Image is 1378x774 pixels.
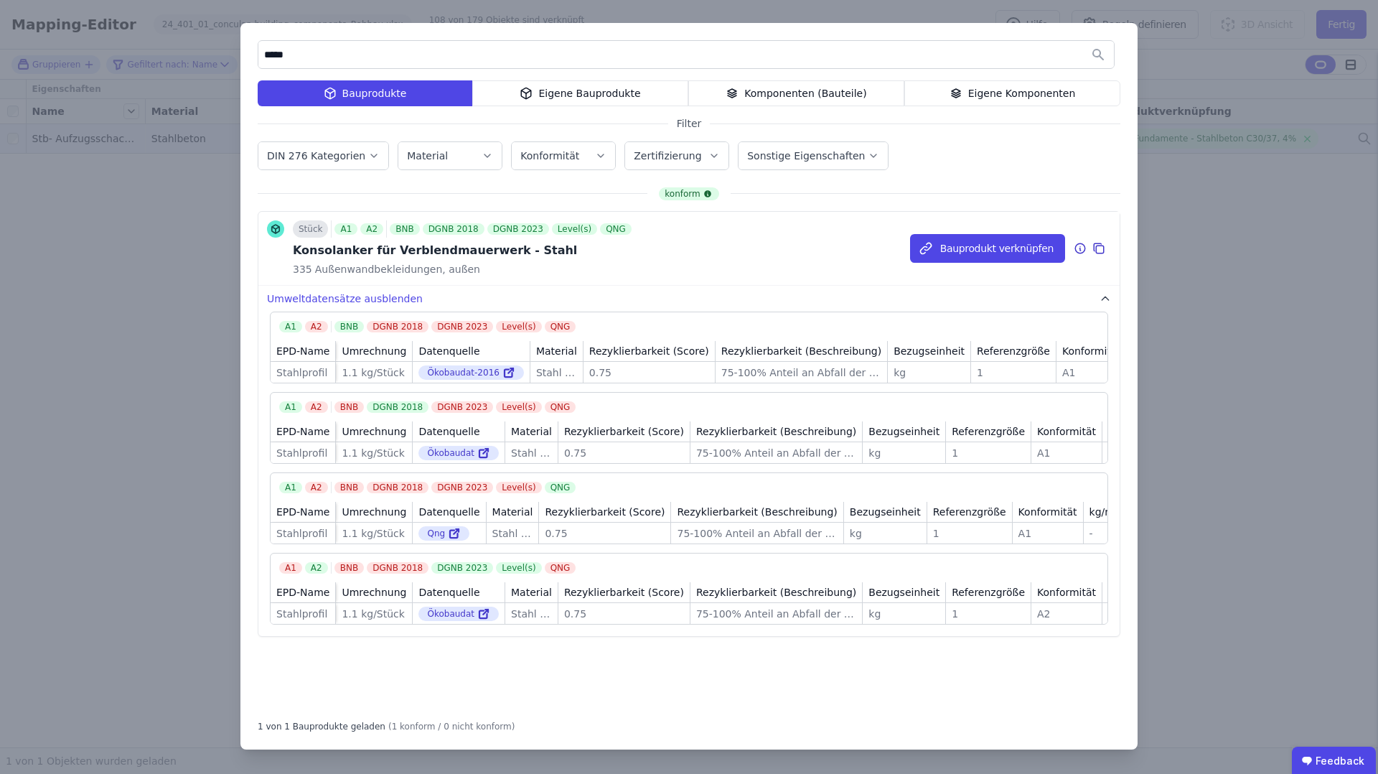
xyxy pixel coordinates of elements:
[431,562,493,574] div: DGNB 2023
[342,344,406,358] div: Umrechnung
[334,223,357,235] div: A1
[564,424,684,439] div: Rezyklierbarkeit (Score)
[1037,424,1096,439] div: Konformität
[431,321,493,332] div: DGNB 2023
[850,505,921,519] div: Bezugseinheit
[367,321,428,332] div: DGNB 2018
[511,607,552,621] div: Stahl verzinkt
[1062,365,1121,380] div: A1
[1018,505,1077,519] div: Konformität
[894,344,965,358] div: Bezugseinheit
[545,526,665,541] div: 0.75
[360,223,383,235] div: A2
[258,80,472,106] div: Bauprodukte
[276,446,329,460] div: Stahlprofil
[342,505,406,519] div: Umrechnung
[545,482,576,493] div: QNG
[1062,344,1121,358] div: Konformität
[418,526,469,541] div: Qng
[696,446,856,460] div: 75-100% Anteil an Abfall der recycled wird
[868,424,939,439] div: Bezugseinheit
[600,223,632,235] div: QNG
[293,242,634,259] div: Konsolanker für Verblendmauerwerk - Stahl
[398,142,502,169] button: Material
[305,482,328,493] div: A2
[589,365,709,380] div: 0.75
[305,321,328,332] div: A2
[279,482,302,493] div: A1
[390,223,419,235] div: BNB
[342,526,406,541] div: 1.1 kg/Stück
[721,365,881,380] div: 75-100% Anteil an Abfall der recycled wird
[564,585,684,600] div: Rezyklierbarkeit (Score)
[952,607,1025,621] div: 1
[536,365,577,380] div: Stahl verzinkt
[545,505,665,519] div: Rezyklierbarkeit (Score)
[342,585,406,600] div: Umrechnung
[342,446,406,460] div: 1.1 kg/Stück
[496,562,541,574] div: Level(s)
[545,562,576,574] div: QNG
[696,607,856,621] div: 75-100% Anteil an Abfall der recycled wird
[258,142,388,169] button: DIN 276 Kategorien
[910,234,1065,263] button: Bauprodukt verknüpfen
[1037,446,1096,460] div: A1
[668,116,711,131] span: Filter
[904,80,1120,106] div: Eigene Komponenten
[293,262,312,276] span: 335
[564,607,684,621] div: 0.75
[293,220,328,238] div: Stück
[545,401,576,413] div: QNG
[536,344,577,358] div: Material
[267,150,368,162] label: DIN 276 Kategorien
[258,715,385,732] div: 1 von 1 Bauprodukte geladen
[418,344,479,358] div: Datenquelle
[342,365,406,380] div: 1.1 kg/Stück
[492,505,533,519] div: Material
[977,344,1050,358] div: Referenzgröße
[487,223,549,235] div: DGNB 2023
[721,344,881,358] div: Rezyklierbarkeit (Beschreibung)
[739,142,888,169] button: Sonstige Eigenschaften
[977,365,1050,380] div: 1
[634,150,704,162] label: Zertifizierung
[1037,585,1096,600] div: Konformität
[279,321,302,332] div: A1
[894,365,965,380] div: kg
[334,321,364,332] div: BNB
[625,142,728,169] button: Zertifizierung
[276,585,329,600] div: EPD-Name
[418,424,479,439] div: Datenquelle
[747,150,868,162] label: Sonstige Eigenschaften
[431,482,493,493] div: DGNB 2023
[276,505,329,519] div: EPD-Name
[868,585,939,600] div: Bezugseinheit
[545,321,576,332] div: QNG
[423,223,484,235] div: DGNB 2018
[342,424,406,439] div: Umrechnung
[276,607,329,621] div: Stahlprofil
[688,80,904,106] div: Komponenten (Bauteile)
[279,562,302,574] div: A1
[407,150,451,162] label: Material
[431,401,493,413] div: DGNB 2023
[696,585,856,600] div: Rezyklierbarkeit (Beschreibung)
[1037,607,1096,621] div: A2
[367,562,428,574] div: DGNB 2018
[868,607,939,621] div: kg
[511,424,552,439] div: Material
[511,446,552,460] div: Stahl verzinkt
[276,365,329,380] div: Stahlprofil
[677,505,837,519] div: Rezyklierbarkeit (Beschreibung)
[952,424,1025,439] div: Referenzgröße
[1089,526,1115,541] div: -
[589,344,709,358] div: Rezyklierbarkeit (Score)
[418,446,499,460] div: Ökobaudat
[418,365,523,380] div: Ökobaudat-2016
[520,150,582,162] label: Konformität
[850,526,921,541] div: kg
[933,505,1006,519] div: Referenzgröße
[1018,526,1077,541] div: A1
[868,446,939,460] div: kg
[933,526,1006,541] div: 1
